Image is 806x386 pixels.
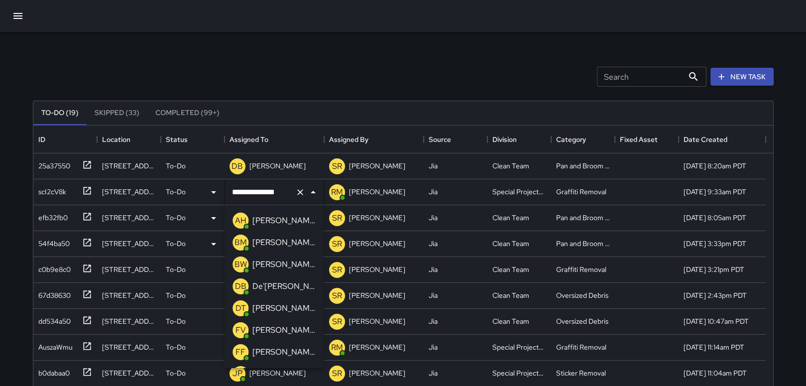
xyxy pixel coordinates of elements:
[492,290,529,300] div: Clean Team
[349,187,405,197] p: [PERSON_NAME]
[331,186,343,198] p: RM
[684,239,746,249] div: 8/18/2025, 3:33pm PDT
[332,368,342,380] p: SR
[556,213,610,223] div: Pan and Broom Block Faces
[166,316,186,326] p: To-Do
[429,368,438,378] div: Jia
[166,213,186,223] p: To-Do
[102,187,156,197] div: 44 Montgomery Street
[161,126,225,153] div: Status
[252,237,315,249] p: [PERSON_NAME]
[349,342,405,352] p: [PERSON_NAME]
[235,346,245,358] p: FF
[429,239,438,249] div: Jia
[33,126,97,153] div: ID
[429,290,438,300] div: Jia
[556,290,608,300] div: Oversized Debris
[235,215,246,227] p: AH
[710,68,774,86] button: New Task
[556,239,610,249] div: Pan and Broom Block Faces
[166,368,186,378] p: To-Do
[556,342,606,352] div: Graffiti Removal
[556,368,606,378] div: Sticker Removal
[556,161,610,171] div: Pan and Broom Block Faces
[424,126,487,153] div: Source
[487,126,551,153] div: Division
[556,126,586,153] div: Category
[556,264,606,274] div: Graffiti Removal
[235,302,246,314] p: DT
[231,160,243,172] p: DB
[235,368,246,380] p: JD
[684,264,744,274] div: 8/18/2025, 3:21pm PDT
[429,213,438,223] div: Jia
[615,126,679,153] div: Fixed Asset
[324,126,424,153] div: Assigned By
[34,235,70,249] div: 54f4ba50
[34,338,73,352] div: AuszaWmu
[102,316,156,326] div: 555 Commercial Street
[235,324,246,336] p: FV
[684,368,747,378] div: 8/11/2025, 11:04am PDT
[429,342,438,352] div: Jia
[620,126,658,153] div: Fixed Asset
[97,126,161,153] div: Location
[252,302,315,314] p: [PERSON_NAME]
[349,213,405,223] p: [PERSON_NAME]
[230,126,268,153] div: Assigned To
[249,161,306,171] p: [PERSON_NAME]
[166,187,186,197] p: To-Do
[235,280,246,292] p: DB
[684,342,744,352] div: 8/14/2025, 11:14am PDT
[492,342,546,352] div: Special Projects Team
[492,368,546,378] div: Special Projects Team
[34,364,70,378] div: b0dabaa0
[252,258,315,270] p: [PERSON_NAME]
[166,342,186,352] p: To-Do
[234,258,247,270] p: BW
[252,368,315,380] p: [PERSON_NAME]
[34,286,71,300] div: 67d38630
[684,316,749,326] div: 8/15/2025, 10:47am PDT
[102,213,156,223] div: 132 Bush Street
[684,161,746,171] div: 8/20/2025, 8:20am PDT
[252,346,315,358] p: [PERSON_NAME]
[349,368,405,378] p: [PERSON_NAME]
[429,161,438,171] div: Jia
[684,187,746,197] div: 8/19/2025, 9:33am PDT
[331,342,343,354] p: RM
[33,101,87,125] button: To-Do (19)
[556,187,606,197] div: Graffiti Removal
[166,290,186,300] p: To-Do
[249,368,306,378] p: [PERSON_NAME]
[293,185,307,199] button: Clear
[252,324,315,336] p: [PERSON_NAME]
[349,264,405,274] p: [PERSON_NAME]
[332,290,342,302] p: SR
[492,264,529,274] div: Clean Team
[684,213,746,223] div: 8/19/2025, 8:05am PDT
[492,187,546,197] div: Special Projects Team
[332,160,342,172] p: SR
[87,101,147,125] button: Skipped (33)
[234,237,247,249] p: BM
[102,290,156,300] div: 222 Leidesdorff Street
[332,264,342,276] p: SR
[166,239,186,249] p: To-Do
[349,161,405,171] p: [PERSON_NAME]
[349,316,405,326] p: [PERSON_NAME]
[684,126,727,153] div: Date Created
[306,185,320,199] button: Close
[679,126,766,153] div: Date Created
[492,213,529,223] div: Clean Team
[252,280,315,292] p: De'[PERSON_NAME]
[166,264,186,274] p: To-Do
[34,312,71,326] div: dd534a50
[102,368,156,378] div: 225 Bush Street
[166,126,188,153] div: Status
[429,187,438,197] div: Jia
[102,161,156,171] div: 8 Mission Street
[225,126,324,153] div: Assigned To
[684,290,747,300] div: 8/18/2025, 2:43pm PDT
[429,264,438,274] div: Jia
